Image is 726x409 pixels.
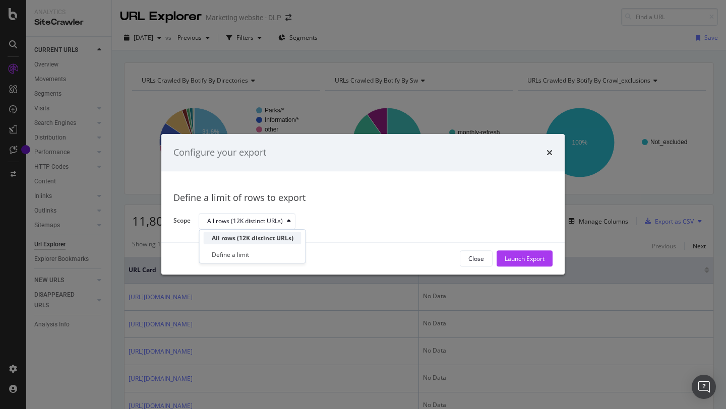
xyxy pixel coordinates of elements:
div: Configure your export [173,146,266,159]
div: All rows (12K distinct URLs) [212,234,293,242]
div: Open Intercom Messenger [692,375,716,399]
div: Close [468,254,484,263]
button: All rows (12K distinct URLs) [199,213,295,229]
div: Launch Export [505,254,544,263]
div: Define a limit [212,250,249,259]
button: Close [460,251,493,267]
div: times [547,146,553,159]
div: All rows (12K distinct URLs) [207,218,283,224]
label: Scope [173,217,191,228]
div: modal [161,134,565,275]
button: Launch Export [497,251,553,267]
div: Define a limit of rows to export [173,191,553,204]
